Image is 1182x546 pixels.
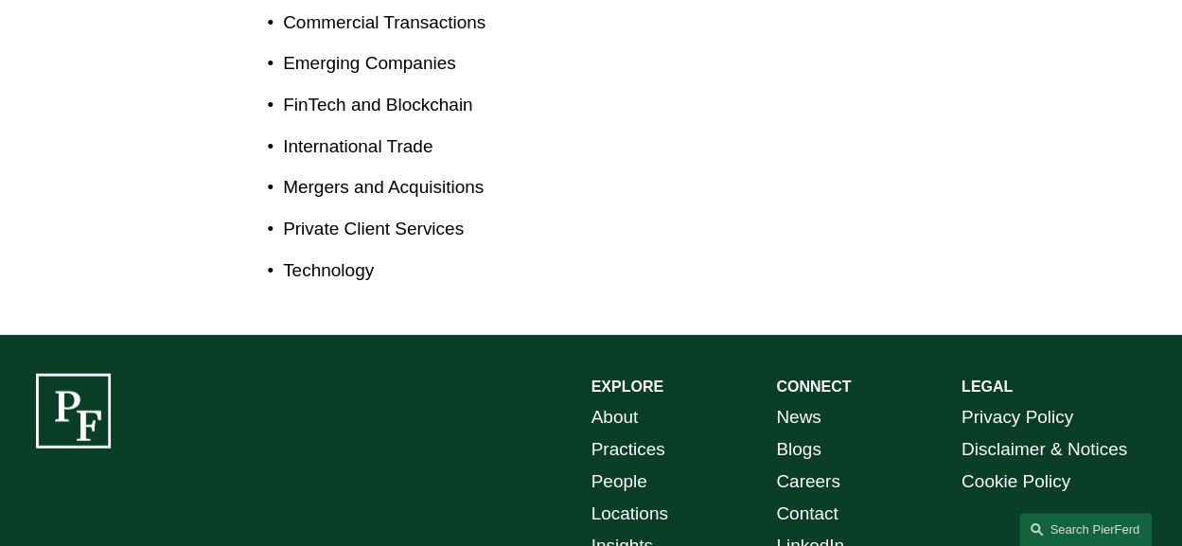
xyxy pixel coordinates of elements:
strong: LEGAL [961,379,1013,395]
a: Contact [776,498,838,530]
a: About [591,401,639,433]
p: FinTech and Blockchain [283,89,591,121]
p: Emerging Companies [283,47,591,79]
p: Commercial Transactions [283,7,591,39]
a: Locations [591,498,668,530]
p: International Trade [283,131,591,163]
a: Cookie Policy [961,466,1070,498]
a: News [776,401,820,433]
a: Privacy Policy [961,401,1073,433]
a: Disclaimer & Notices [961,433,1127,466]
a: Search this site [1019,513,1152,546]
a: Practices [591,433,665,466]
a: Careers [776,466,840,498]
strong: CONNECT [776,379,851,395]
p: Private Client Services [283,213,591,245]
a: People [591,466,647,498]
p: Mergers and Acquisitions [283,171,591,203]
strong: EXPLORE [591,379,663,395]
a: Blogs [776,433,821,466]
p: Technology [283,255,591,287]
